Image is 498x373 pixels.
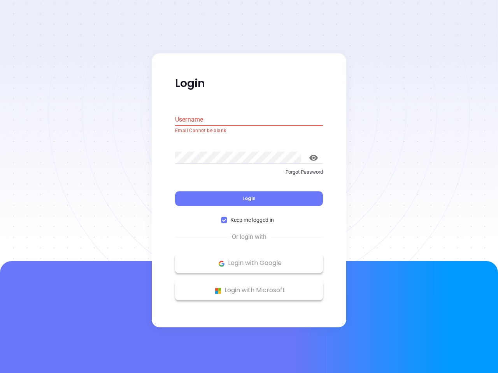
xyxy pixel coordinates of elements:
p: Email Cannot be blank [175,127,323,135]
p: Login [175,77,323,91]
p: Forgot Password [175,168,323,176]
img: Microsoft Logo [213,286,223,296]
button: Login [175,192,323,206]
img: Google Logo [217,259,226,268]
span: Keep me logged in [227,216,277,225]
p: Login with Microsoft [179,285,319,296]
button: Microsoft Logo Login with Microsoft [175,281,323,300]
span: Login [242,195,256,202]
p: Login with Google [179,258,319,269]
button: Google Logo Login with Google [175,254,323,273]
a: Forgot Password [175,168,323,182]
button: toggle password visibility [304,148,323,167]
span: Or login with [228,233,270,242]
